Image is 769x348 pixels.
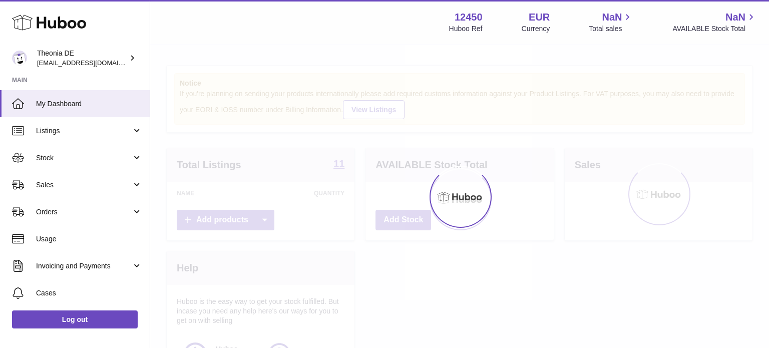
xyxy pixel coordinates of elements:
img: info-de@theonia.com [12,51,27,66]
span: Total sales [589,24,633,34]
span: Cases [36,288,142,298]
span: Listings [36,126,132,136]
span: My Dashboard [36,99,142,109]
span: AVAILABLE Stock Total [672,24,757,34]
span: NaN [602,11,622,24]
span: Stock [36,153,132,163]
span: Orders [36,207,132,217]
div: Huboo Ref [449,24,483,34]
span: Sales [36,180,132,190]
span: Invoicing and Payments [36,261,132,271]
a: Log out [12,310,138,328]
strong: EUR [529,11,550,24]
div: Theonia DE [37,49,127,68]
a: NaN AVAILABLE Stock Total [672,11,757,34]
div: Currency [522,24,550,34]
span: [EMAIL_ADDRESS][DOMAIN_NAME] [37,59,147,67]
span: NaN [725,11,745,24]
span: Usage [36,234,142,244]
a: NaN Total sales [589,11,633,34]
strong: 12450 [455,11,483,24]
